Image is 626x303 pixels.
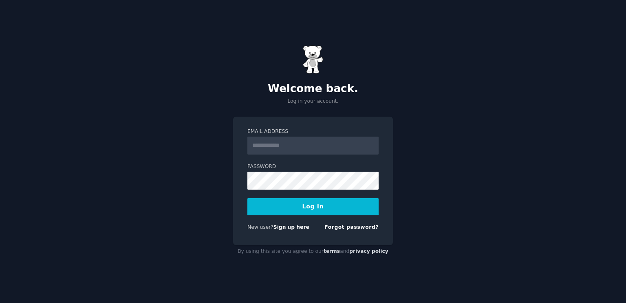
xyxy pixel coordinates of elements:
[247,198,379,215] button: Log In
[349,248,388,254] a: privacy policy
[324,224,379,230] a: Forgot password?
[247,163,379,170] label: Password
[324,248,340,254] a: terms
[303,45,323,74] img: Gummy Bear
[273,224,309,230] a: Sign up here
[233,82,393,95] h2: Welcome back.
[247,128,379,135] label: Email Address
[233,245,393,258] div: By using this site you agree to our and
[233,98,393,105] p: Log in your account.
[247,224,273,230] span: New user?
